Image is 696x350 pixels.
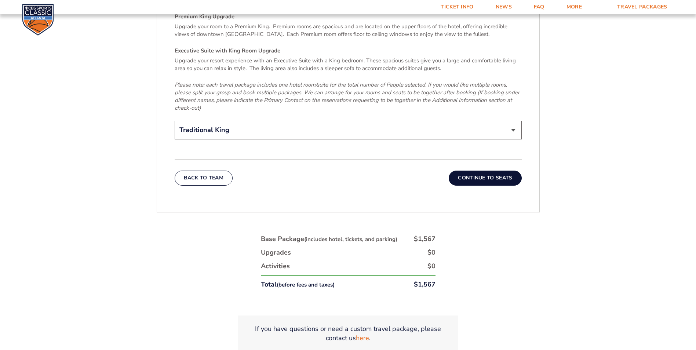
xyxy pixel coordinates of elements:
[175,47,522,55] h4: Executive Suite with King Room Upgrade
[261,234,397,244] div: Base Package
[414,280,436,289] div: $1,567
[261,262,290,271] div: Activities
[175,171,233,185] button: Back To Team
[414,234,436,244] div: $1,567
[261,280,335,289] div: Total
[175,57,522,72] p: Upgrade your resort experience with an Executive Suite with a King bedroom. These spacious suites...
[356,333,369,343] a: here
[277,281,335,288] small: (before fees and taxes)
[427,248,436,257] div: $0
[175,81,520,112] em: Please note: each travel package includes one hotel room/suite for the total number of People sel...
[449,171,521,185] button: Continue To Seats
[304,236,397,243] small: (includes hotel, tickets, and parking)
[175,23,522,38] p: Upgrade your room to a Premium King. Premium rooms are spacious and are located on the upper floo...
[427,262,436,271] div: $0
[22,4,54,36] img: CBS Sports Classic
[175,13,522,21] h4: Premium King Upgrade
[261,248,291,257] div: Upgrades
[247,324,449,343] p: If you have questions or need a custom travel package, please contact us .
